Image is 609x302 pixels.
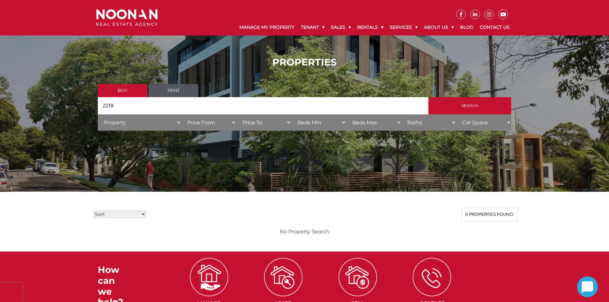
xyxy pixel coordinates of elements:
a: About Us [421,19,457,35]
div: 0 properties found. [462,208,518,221]
a: Rent [149,84,198,97]
img: Noonan Real Estate Agency [96,9,158,26]
a: Blog [457,19,477,35]
a: Services [386,19,421,35]
a: Tenant [298,19,328,35]
a: Buy [98,84,147,97]
img: ICONS [413,258,451,296]
a: Rentals [354,19,386,35]
a: Sales [328,19,354,35]
img: ICONS [264,258,302,296]
h1: PROPERTIES [98,57,511,68]
select: Sort Listings [93,211,146,218]
input: Search by suburb, postcode or area [98,97,428,114]
a: Contact Us [477,19,513,35]
img: ICONS [339,258,377,296]
input: Search [428,97,511,114]
p: No Property Search [91,228,518,236]
a: Manage My Property [236,19,298,35]
img: ICONS [190,258,228,296]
